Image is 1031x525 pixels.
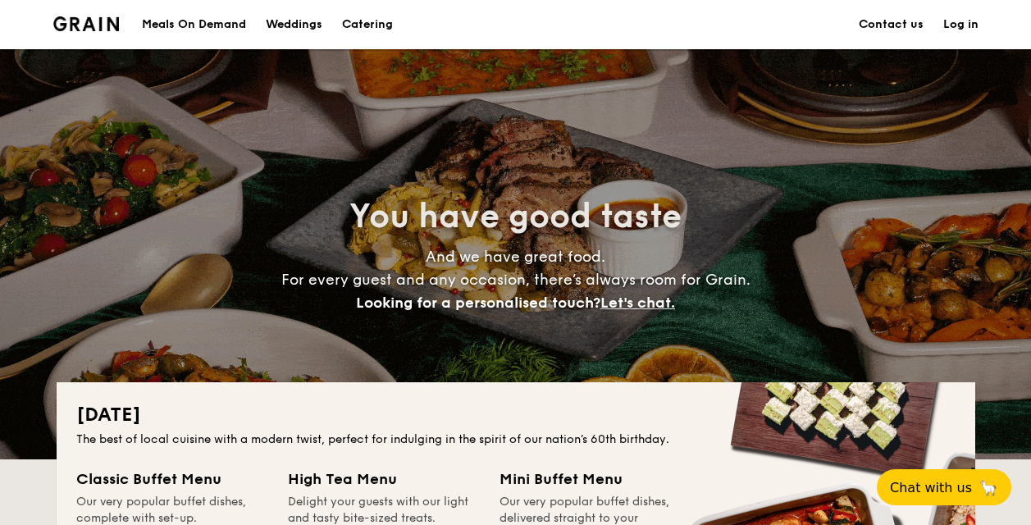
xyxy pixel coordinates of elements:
[979,478,998,497] span: 🦙
[500,468,691,491] div: Mini Buffet Menu
[600,294,675,312] span: Let's chat.
[76,468,268,491] div: Classic Buffet Menu
[288,468,480,491] div: High Tea Menu
[53,16,120,31] a: Logotype
[76,402,956,428] h2: [DATE]
[76,431,956,448] div: The best of local cuisine with a modern twist, perfect for indulging in the spirit of our nation’...
[53,16,120,31] img: Grain
[877,469,1011,505] button: Chat with us🦙
[890,480,972,495] span: Chat with us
